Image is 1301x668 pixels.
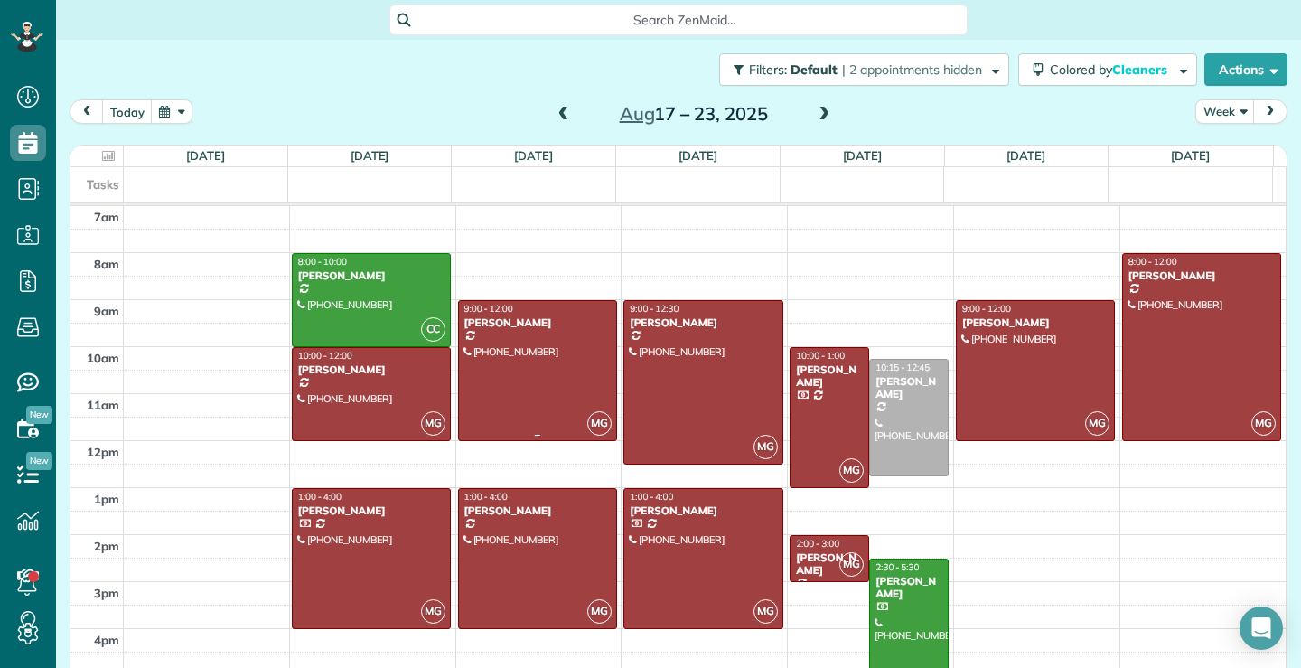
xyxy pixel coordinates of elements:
[463,504,612,517] div: [PERSON_NAME]
[961,316,1109,329] div: [PERSON_NAME]
[749,61,787,78] span: Filters:
[1006,148,1045,163] a: [DATE]
[1128,256,1177,268] span: 8:00 - 12:00
[629,316,777,329] div: [PERSON_NAME]
[87,351,119,365] span: 10am
[753,599,778,624] span: MG
[1050,61,1174,78] span: Colored by
[464,491,508,503] span: 1:00 - 4:00
[298,350,352,362] span: 10:00 - 12:00
[514,148,553,163] a: [DATE]
[94,304,119,318] span: 9am
[26,452,52,470] span: New
[630,491,673,503] span: 1:00 - 4:00
[796,350,845,362] span: 10:00 - 1:00
[719,53,1009,86] button: Filters: Default | 2 appointments hidden
[842,61,982,78] span: | 2 appointments hidden
[1171,148,1210,163] a: [DATE]
[297,269,445,282] div: [PERSON_NAME]
[875,362,930,373] span: 10:15 - 12:45
[679,148,717,163] a: [DATE]
[94,633,119,647] span: 4pm
[843,148,882,163] a: [DATE]
[94,210,119,224] span: 7am
[26,406,52,424] span: New
[875,375,943,401] div: [PERSON_NAME]
[620,102,655,125] span: Aug
[630,303,679,315] span: 9:00 - 12:30
[1112,61,1170,78] span: Cleaners
[629,504,777,517] div: [PERSON_NAME]
[463,316,612,329] div: [PERSON_NAME]
[70,99,104,124] button: prev
[875,575,943,601] div: [PERSON_NAME]
[587,411,612,436] span: MG
[1128,269,1277,282] div: [PERSON_NAME]
[1018,53,1197,86] button: Colored byCleaners
[186,148,225,163] a: [DATE]
[795,551,864,578] div: [PERSON_NAME]
[791,61,838,78] span: Default
[839,552,864,577] span: MG
[102,99,153,124] button: today
[875,561,919,573] span: 2:30 - 5:30
[1204,53,1287,86] button: Actions
[87,398,119,412] span: 11am
[87,177,119,192] span: Tasks
[587,599,612,624] span: MG
[94,586,119,600] span: 3pm
[421,599,445,624] span: MG
[1085,411,1109,436] span: MG
[1195,99,1255,124] button: Week
[581,104,807,124] h2: 17 – 23, 2025
[297,363,445,376] div: [PERSON_NAME]
[796,538,839,550] span: 2:00 - 3:00
[1251,411,1276,436] span: MG
[421,411,445,436] span: MG
[1253,99,1287,124] button: next
[962,303,1011,315] span: 9:00 - 12:00
[94,257,119,271] span: 8am
[421,317,445,342] span: CC
[87,445,119,459] span: 12pm
[94,539,119,553] span: 2pm
[351,148,389,163] a: [DATE]
[298,491,342,503] span: 1:00 - 4:00
[94,492,119,506] span: 1pm
[298,256,347,268] span: 8:00 - 10:00
[297,504,445,517] div: [PERSON_NAME]
[753,435,778,459] span: MG
[839,458,864,483] span: MG
[464,303,513,315] span: 9:00 - 12:00
[1240,607,1283,650] div: Open Intercom Messenger
[795,363,864,390] div: [PERSON_NAME]
[710,53,1009,86] a: Filters: Default | 2 appointments hidden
